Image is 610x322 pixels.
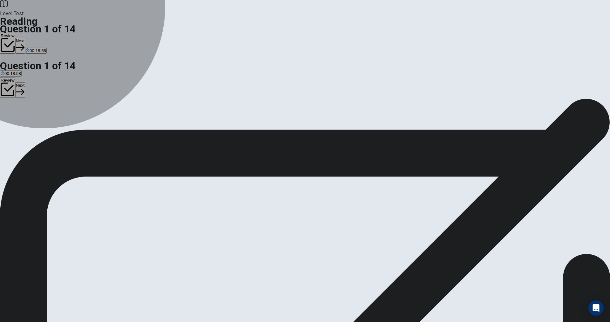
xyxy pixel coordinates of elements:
div: Open Intercom Messenger [588,300,604,316]
button: Next [15,82,25,98]
span: 00:18:58 [30,48,46,53]
button: Next [15,38,25,53]
span: 00:18:58 [4,71,21,76]
button: 00:18:58 [25,48,47,54]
